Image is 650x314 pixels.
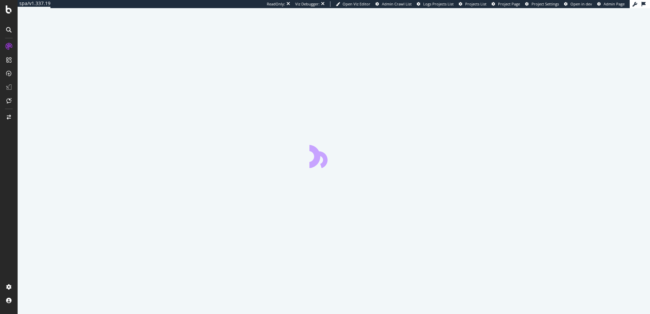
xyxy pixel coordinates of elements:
div: animation [309,144,358,168]
a: Admin Page [597,1,625,7]
div: Viz Debugger: [295,1,320,7]
a: Project Page [492,1,520,7]
span: Logs Projects List [423,1,454,6]
a: Logs Projects List [417,1,454,7]
span: Open in dev [570,1,592,6]
a: Projects List [459,1,486,7]
a: Admin Crawl List [375,1,412,7]
a: Open in dev [564,1,592,7]
span: Projects List [465,1,486,6]
span: Project Page [498,1,520,6]
a: Open Viz Editor [336,1,370,7]
a: Project Settings [525,1,559,7]
span: Admin Page [604,1,625,6]
span: Open Viz Editor [343,1,370,6]
span: Admin Crawl List [382,1,412,6]
span: Project Settings [532,1,559,6]
div: ReadOnly: [267,1,285,7]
